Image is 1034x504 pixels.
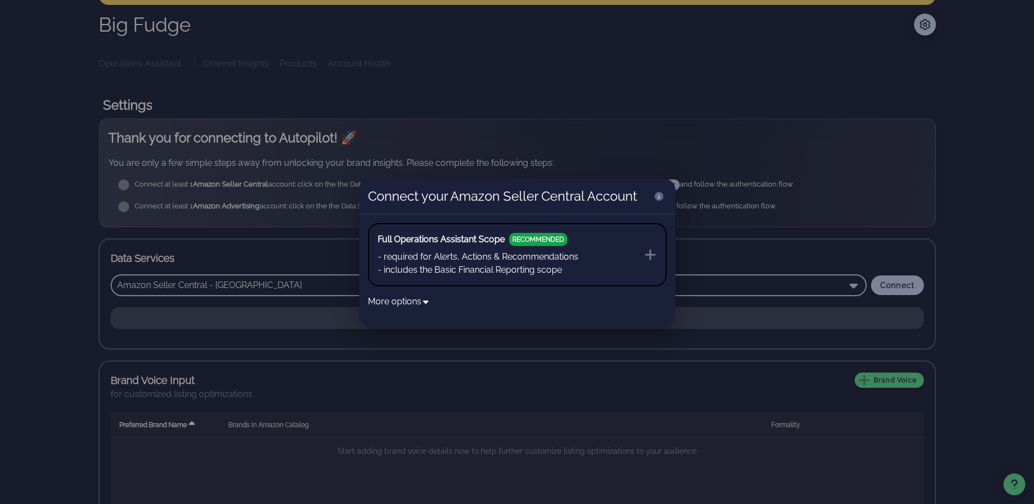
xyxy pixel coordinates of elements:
[359,179,646,214] div: Connect your Amazon Seller Central Account
[509,233,567,246] span: RECOMMENDED
[368,223,667,286] button: Full Operations Assistant Scope RECOMMENDED - required for Alerts, Actions & Recommendations - in...
[378,233,505,246] span: Full Operations Assistant Scope
[368,295,430,308] button: More options
[378,263,578,277] li: - includes the Basic Financial Reporting scope
[378,250,578,263] li: - required for Alerts, Actions & Recommendations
